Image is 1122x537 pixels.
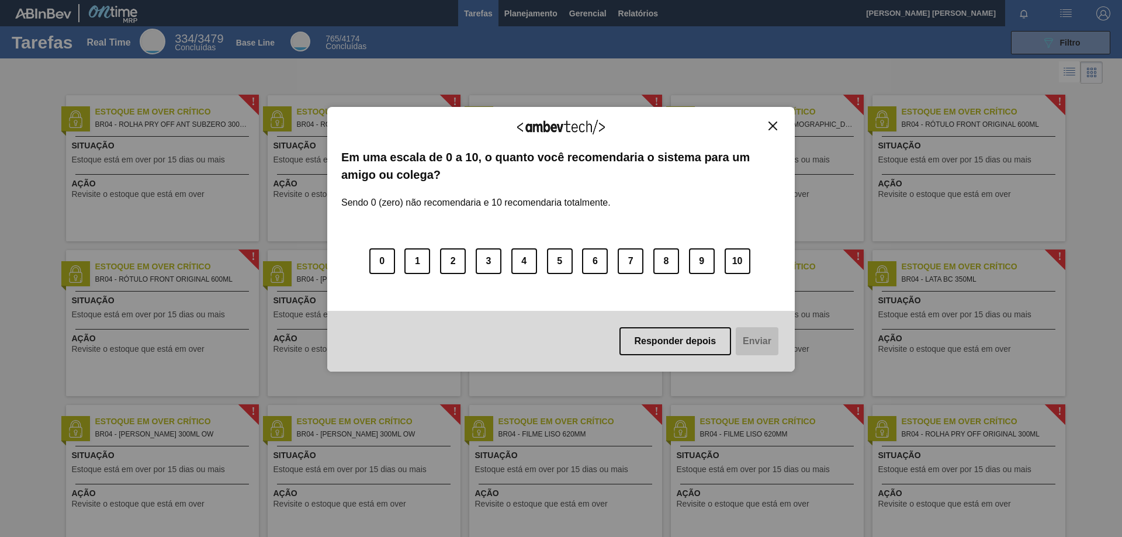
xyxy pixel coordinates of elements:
label: Em uma escala de 0 a 10, o quanto você recomendaria o sistema para um amigo ou colega? [341,148,781,184]
button: 4 [511,248,537,274]
button: 9 [689,248,715,274]
button: 3 [476,248,501,274]
button: 6 [582,248,608,274]
button: Close [765,121,781,131]
img: Close [768,122,777,130]
label: Sendo 0 (zero) não recomendaria e 10 recomendaria totalmente. [341,183,611,208]
button: 5 [547,248,573,274]
button: 2 [440,248,466,274]
button: 1 [404,248,430,274]
img: Logo Ambevtech [517,120,605,134]
button: 8 [653,248,679,274]
button: Responder depois [619,327,732,355]
button: 7 [618,248,643,274]
button: 10 [725,248,750,274]
button: 0 [369,248,395,274]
